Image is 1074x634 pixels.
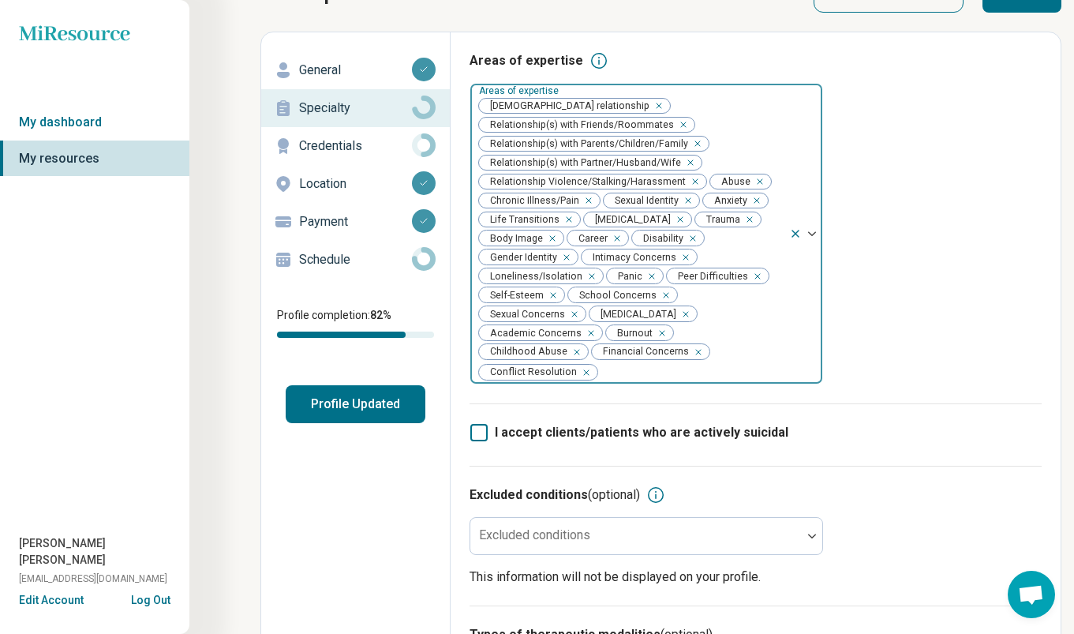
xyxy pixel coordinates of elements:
[299,212,412,231] p: Payment
[261,51,450,89] a: General
[479,137,693,152] span: Relationship(s) with Parents/Children/Family
[19,572,167,586] span: [EMAIL_ADDRESS][DOMAIN_NAME]
[582,249,681,264] span: Intimacy Concerns
[479,325,586,340] span: Academic Concerns
[667,268,753,283] span: Peer Difficulties
[479,193,584,208] span: Chronic Illness/Pain
[370,309,391,321] span: 82 %
[607,268,647,283] span: Panic
[479,365,582,380] span: Conflict Resolution
[479,231,548,246] span: Body Image
[606,325,657,340] span: Burnout
[299,99,412,118] p: Specialty
[19,535,189,568] span: [PERSON_NAME] [PERSON_NAME]
[479,249,562,264] span: Gender Identity
[261,127,450,165] a: Credentials
[567,231,612,246] span: Career
[479,99,654,114] span: [DEMOGRAPHIC_DATA] relationship
[470,568,1042,587] p: This information will not be displayed on your profile.
[479,527,590,542] label: Excluded conditions
[299,61,412,80] p: General
[299,137,412,156] p: Credentials
[479,212,564,227] span: Life Transitions
[299,174,412,193] p: Location
[568,287,661,302] span: School Concerns
[261,203,450,241] a: Payment
[299,250,412,269] p: Schedule
[261,298,450,347] div: Profile completion:
[479,85,562,96] label: Areas of expertise
[703,193,752,208] span: Anxiety
[261,89,450,127] a: Specialty
[286,385,425,423] button: Profile Updated
[710,174,755,189] span: Abuse
[479,174,690,189] span: Relationship Violence/Stalking/Harassment
[470,486,640,505] h3: Excluded conditions
[695,212,745,227] span: Trauma
[479,156,686,171] span: Relationship(s) with Partner/Husband/Wife
[261,165,450,203] a: Location
[479,306,570,321] span: Sexual Concerns
[592,344,694,359] span: Financial Concerns
[131,592,170,605] button: Log Out
[495,425,788,440] span: I accept clients/patients who are actively suicidal
[588,487,640,502] span: (optional)
[479,287,548,302] span: Self-Esteem
[589,306,681,321] span: [MEDICAL_DATA]
[604,193,683,208] span: Sexual Identity
[584,212,675,227] span: [MEDICAL_DATA]
[479,118,679,133] span: Relationship(s) with Friends/Roommates
[261,241,450,279] a: Schedule
[479,268,587,283] span: Loneliness/Isolation
[19,592,84,609] button: Edit Account
[470,51,583,70] h3: Areas of expertise
[1008,571,1055,618] div: Open chat
[479,344,572,359] span: Childhood Abuse
[632,231,688,246] span: Disability
[277,332,434,338] div: Profile completion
